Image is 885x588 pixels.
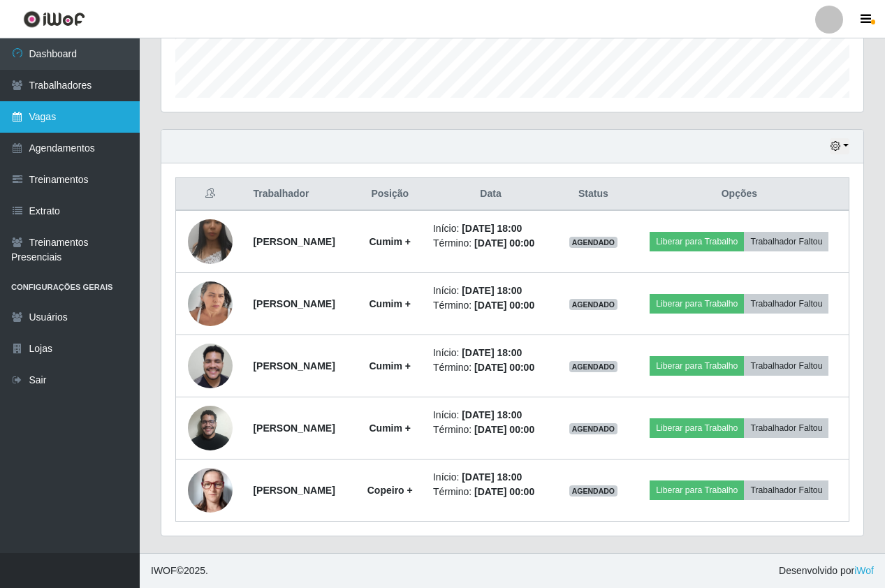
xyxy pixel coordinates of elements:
[854,565,874,576] a: iWof
[462,223,522,234] time: [DATE] 18:00
[744,418,828,438] button: Trabalhador Faltou
[253,298,335,309] strong: [PERSON_NAME]
[244,178,355,211] th: Trabalhador
[462,471,522,483] time: [DATE] 18:00
[557,178,630,211] th: Status
[650,294,744,314] button: Liberar para Trabalho
[433,221,548,236] li: Início:
[367,485,413,496] strong: Copeiro +
[569,485,618,497] span: AGENDADO
[23,10,85,28] img: CoreUI Logo
[369,422,411,434] strong: Cumim +
[474,237,534,249] time: [DATE] 00:00
[425,178,557,211] th: Data
[650,356,744,376] button: Liberar para Trabalho
[630,178,849,211] th: Opções
[188,336,233,395] img: 1750720776565.jpeg
[433,236,548,251] li: Término:
[462,409,522,420] time: [DATE] 18:00
[433,408,548,422] li: Início:
[433,422,548,437] li: Término:
[744,294,828,314] button: Trabalhador Faltou
[650,418,744,438] button: Liberar para Trabalho
[433,470,548,485] li: Início:
[474,362,534,373] time: [DATE] 00:00
[188,192,233,291] img: 1703145599560.jpeg
[369,298,411,309] strong: Cumim +
[474,300,534,311] time: [DATE] 00:00
[569,237,618,248] span: AGENDADO
[433,298,548,313] li: Término:
[650,232,744,251] button: Liberar para Trabalho
[253,360,335,372] strong: [PERSON_NAME]
[744,356,828,376] button: Trabalhador Faltou
[433,346,548,360] li: Início:
[188,274,233,333] img: 1741963068390.jpeg
[369,236,411,247] strong: Cumim +
[369,360,411,372] strong: Cumim +
[253,422,335,434] strong: [PERSON_NAME]
[188,398,233,458] img: 1752807020160.jpeg
[569,423,618,434] span: AGENDADO
[474,486,534,497] time: [DATE] 00:00
[433,284,548,298] li: Início:
[462,347,522,358] time: [DATE] 18:00
[188,468,233,513] img: 1750597929340.jpeg
[744,232,828,251] button: Trabalhador Faltou
[569,299,618,310] span: AGENDADO
[433,485,548,499] li: Término:
[462,285,522,296] time: [DATE] 18:00
[253,236,335,247] strong: [PERSON_NAME]
[779,564,874,578] span: Desenvolvido por
[253,485,335,496] strong: [PERSON_NAME]
[151,564,208,578] span: © 2025 .
[650,480,744,500] button: Liberar para Trabalho
[356,178,425,211] th: Posição
[151,565,177,576] span: IWOF
[744,480,828,500] button: Trabalhador Faltou
[569,361,618,372] span: AGENDADO
[474,424,534,435] time: [DATE] 00:00
[433,360,548,375] li: Término:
